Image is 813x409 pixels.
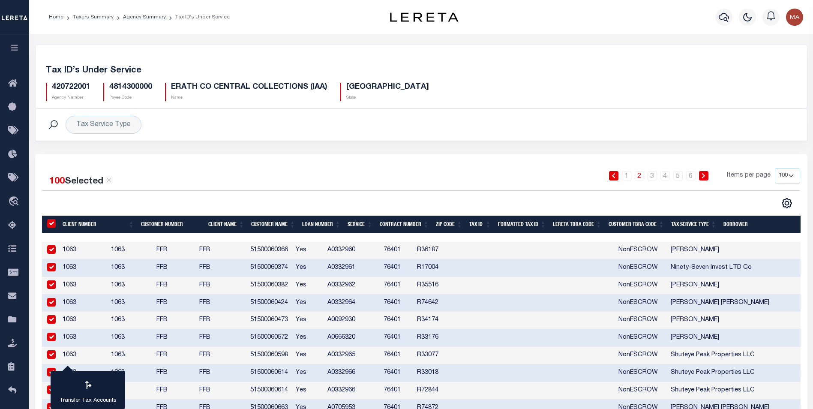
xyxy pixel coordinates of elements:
td: A0332966 [324,382,380,400]
td: A0332961 [324,259,380,277]
td: Yes [292,277,324,295]
td: NonESCROW [615,295,667,312]
td: R74642 [414,295,442,312]
h5: ERATH CO CENTRAL COLLECTIONS (IAA) [171,83,327,92]
td: R33077 [414,347,442,364]
td: 51500060473 [247,312,292,329]
td: 1063 [59,242,108,259]
a: Agency Summary [123,15,166,20]
td: 1063 [108,277,153,295]
td: 1063 [108,312,153,329]
td: 1063 [108,242,153,259]
td: FFB [196,277,247,295]
td: 1063 [59,347,108,364]
td: R33018 [414,364,442,382]
td: 1063 [108,382,153,400]
td: R17004 [414,259,442,277]
a: 2 [635,171,644,180]
i: travel_explore [8,196,22,208]
td: 51500060374 [247,259,292,277]
td: 1063 [108,329,153,347]
td: R36187 [414,242,442,259]
th: LERETA TBRA Code: activate to sort column ascending [549,216,605,233]
th: Tax ID: activate to sort column ascending [466,216,495,233]
td: FFB [153,277,196,295]
td: NonESCROW [615,364,667,382]
td: 51500060424 [247,295,292,312]
td: 1063 [108,295,153,312]
td: 76401 [380,277,414,295]
td: 1063 [59,259,108,277]
th: Customer Name: activate to sort column ascending [248,216,299,233]
td: R34174 [414,312,442,329]
td: 76401 [380,312,414,329]
span: Items per page [727,171,771,180]
a: 1 [622,171,631,180]
td: 51500060366 [247,242,292,259]
th: Customer Number [138,216,205,233]
td: FFB [196,312,247,329]
td: NonESCROW [615,242,667,259]
div: Selected [49,175,113,189]
td: Yes [292,312,324,329]
th: Formatted Tax ID: activate to sort column ascending [495,216,549,233]
td: FFB [196,295,247,312]
td: NonESCROW [615,329,667,347]
td: A0092930 [324,312,380,329]
td: A0332966 [324,364,380,382]
td: FFB [153,382,196,400]
td: 76401 [380,364,414,382]
th: Loan Number: activate to sort column ascending [299,216,344,233]
td: 1063 [108,259,153,277]
p: Payee Code [109,95,152,101]
th: Client Number: activate to sort column ascending [59,216,137,233]
td: 1063 [108,364,153,382]
a: 5 [673,171,683,180]
td: NonESCROW [615,347,667,364]
th: Contract Number: activate to sort column ascending [376,216,432,233]
td: NonESCROW [615,382,667,400]
a: 4 [660,171,670,180]
td: NonESCROW [615,277,667,295]
h5: 4814300000 [109,83,152,92]
td: Yes [292,382,324,400]
p: Agency Number [52,95,90,101]
td: A0332964 [324,295,380,312]
th: Tax Service Type: activate to sort column ascending [668,216,720,233]
h5: Tax ID’s Under Service [46,66,797,76]
td: NonESCROW [615,259,667,277]
td: R33176 [414,329,442,347]
td: 51500060598 [247,347,292,364]
td: R72844 [414,382,442,400]
td: FFB [153,312,196,329]
td: FFB [196,364,247,382]
td: FFB [153,259,196,277]
td: 51500060382 [247,277,292,295]
td: Yes [292,347,324,364]
li: Tax ID’s Under Service [166,13,230,21]
td: 76401 [380,295,414,312]
a: 6 [686,171,696,180]
p: Transfer Tax Accounts [60,397,117,405]
td: Yes [292,364,324,382]
th: &nbsp; [42,216,60,233]
td: FFB [153,364,196,382]
th: Client Name: activate to sort column ascending [205,216,248,233]
td: 76401 [380,242,414,259]
td: FFB [153,295,196,312]
td: Yes [292,259,324,277]
td: Yes [292,242,324,259]
h5: [GEOGRAPHIC_DATA] [346,83,429,92]
td: 76401 [380,382,414,400]
td: 51500060614 [247,364,292,382]
td: 51500060614 [247,382,292,400]
td: FFB [196,242,247,259]
td: A0332960 [324,242,380,259]
div: Tax Service Type [66,116,141,134]
th: Customer TBRA Code: activate to sort column ascending [605,216,668,233]
td: A0666320 [324,329,380,347]
td: R35516 [414,277,442,295]
td: 1063 [59,295,108,312]
td: 1063 [108,347,153,364]
td: 76401 [380,329,414,347]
